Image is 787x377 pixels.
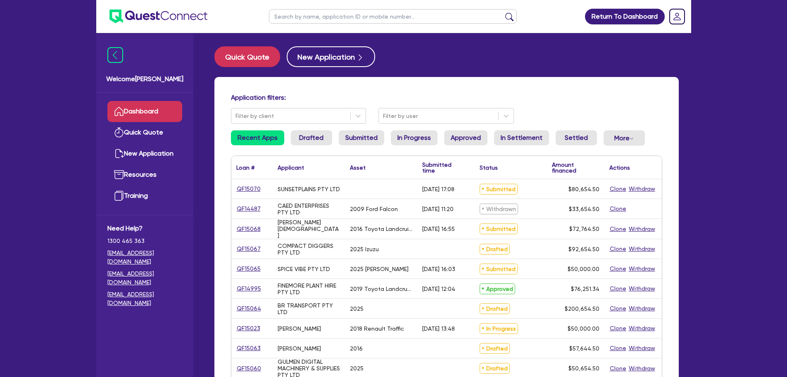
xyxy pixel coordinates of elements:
div: [PERSON_NAME] [278,325,321,332]
div: [PERSON_NAME][DEMOGRAPHIC_DATA] [278,219,340,239]
span: $72,764.50 [569,226,599,232]
a: New Application [107,143,182,164]
div: FINEMORE PLANT HIRE PTY LTD [278,282,340,295]
div: [PERSON_NAME] [278,345,321,352]
div: 2016 Toyota Landcruiser [350,226,412,232]
div: Submitted time [422,162,462,173]
button: Clone [609,224,627,234]
span: $76,251.34 [571,286,599,292]
div: SPICE VIBE PTY LTD [278,266,330,272]
span: $92,654.50 [568,246,599,252]
button: Clone [609,244,627,254]
button: Clone [609,304,627,313]
button: Clone [609,343,627,353]
a: Settled [556,130,597,145]
img: resources [114,170,124,180]
input: Search by name, application ID or mobile number... [269,9,517,24]
a: QF15070 [236,184,261,194]
span: $57,644.50 [569,345,599,352]
a: QF15060 [236,364,262,373]
span: Submitted [480,223,518,234]
div: Loan # [236,165,254,170]
div: Actions [609,165,630,170]
button: Withdraw [628,184,656,194]
button: Clone [609,184,627,194]
a: Quick Quote [214,46,287,67]
span: $50,654.50 [568,365,599,372]
span: $50,000.00 [568,266,599,272]
a: Dropdown toggle [666,6,688,27]
a: QF15064 [236,304,262,313]
button: Dropdown toggle [604,130,645,146]
span: Drafted [480,363,510,374]
span: Drafted [480,244,510,255]
div: 2025 [350,365,364,372]
a: In Settlement [494,130,549,145]
span: Drafted [480,343,510,354]
a: QF14487 [236,204,261,214]
h4: Application filters: [231,94,662,101]
span: $200,654.50 [565,305,599,312]
a: Submitted [339,130,384,145]
a: QF15067 [236,244,261,254]
div: Status [480,165,498,170]
a: QF15063 [236,343,261,353]
div: Applicant [278,165,304,170]
span: $50,000.00 [568,325,599,332]
a: Return To Dashboard [585,9,665,24]
button: New Application [287,46,375,67]
button: Withdraw [628,364,656,373]
button: Clone [609,324,627,333]
span: Submitted [480,184,518,195]
img: icon-menu-close [107,47,123,63]
div: Asset [350,165,366,170]
button: Clone [609,264,627,274]
button: Withdraw [628,284,656,293]
a: [EMAIL_ADDRESS][DOMAIN_NAME] [107,269,182,287]
div: 2009 Ford Falcon [350,206,398,212]
button: Withdraw [628,224,656,234]
a: Dashboard [107,101,182,122]
div: 2025 Izuzu [350,246,379,252]
span: $80,654.50 [568,186,599,192]
button: Quick Quote [214,46,280,67]
a: [EMAIL_ADDRESS][DOMAIN_NAME] [107,290,182,307]
span: Withdrawn [480,204,518,214]
div: Amount financed [552,162,599,173]
button: Clone [609,284,627,293]
a: Quick Quote [107,122,182,143]
span: Drafted [480,303,510,314]
span: In Progress [480,323,518,334]
div: SUNSETPLAINS PTY LTD [278,186,340,192]
span: Welcome [PERSON_NAME] [106,74,183,84]
div: BR TRANSPORT PTY LTD [278,302,340,315]
div: 2016 [350,345,363,352]
a: QF15065 [236,264,261,274]
button: Withdraw [628,304,656,313]
span: 1300 465 363 [107,237,182,245]
div: [DATE] 12:04 [422,286,455,292]
img: quick-quote [114,127,124,137]
div: [DATE] 13:48 [422,325,455,332]
div: [DATE] 16:55 [422,226,455,232]
button: Clone [609,364,627,373]
a: QF15023 [236,324,261,333]
div: [DATE] 17:08 [422,186,454,192]
a: Drafted [291,130,332,145]
a: Recent Apps [231,130,284,145]
a: Training [107,185,182,207]
a: [EMAIL_ADDRESS][DOMAIN_NAME] [107,249,182,266]
img: new-application [114,149,124,158]
span: Need Help? [107,223,182,233]
button: Withdraw [628,264,656,274]
span: Approved [480,283,515,294]
span: $33,654.50 [569,206,599,212]
img: training [114,191,124,201]
div: [DATE] 11:20 [422,206,454,212]
button: Withdraw [628,324,656,333]
a: QF14995 [236,284,262,293]
a: In Progress [391,130,437,145]
a: Resources [107,164,182,185]
button: Clone [609,204,627,214]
